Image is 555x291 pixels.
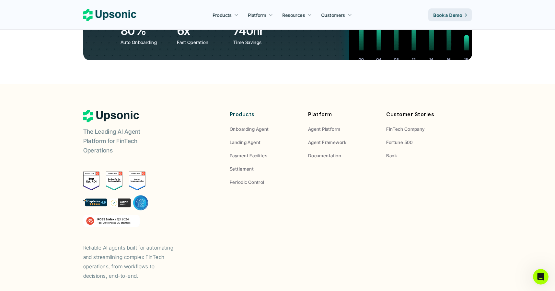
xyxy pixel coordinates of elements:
[213,12,232,18] p: Products
[248,12,266,18] p: Platform
[308,139,346,146] p: Agent Framework
[533,269,549,285] iframe: Intercom live chat
[428,8,472,21] a: Book a Demo
[283,12,305,18] p: Resources
[230,152,267,159] p: Payment Facilites
[321,12,345,18] p: Customers
[230,139,298,146] a: Landing Agent
[209,9,242,21] a: Products
[386,126,424,132] p: FinTech Company
[230,110,298,119] p: Products
[177,23,230,39] h3: 6x
[434,12,462,18] p: Book a Demo
[83,127,164,155] p: The Leading AI Agent Platform for FinTech Operations
[121,23,174,39] h3: 80%
[177,39,228,46] p: Fast Operation
[386,110,455,119] p: Customer Stories
[233,39,285,46] p: Time Savings
[230,179,264,185] p: Periodic Control
[386,152,397,159] p: Bank
[230,165,298,172] a: Settlement
[230,179,298,185] a: Periodic Control
[308,126,341,132] p: Agent Platform
[230,139,260,146] p: Landing Agent
[83,243,180,280] p: Reliable AI agents built for automating and streamlining complex FinTech operations, from workflo...
[230,126,269,132] p: Onboarding Agent
[233,23,286,39] h3: 740hr
[308,152,341,159] p: Documentation
[230,126,298,132] a: Onboarding Agent
[308,152,377,159] a: Documentation
[230,165,254,172] p: Settlement
[121,39,172,46] p: Auto Onboarding
[308,110,377,119] p: Platform
[230,152,298,159] a: Payment Facilites
[386,139,412,146] p: Fortune 500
